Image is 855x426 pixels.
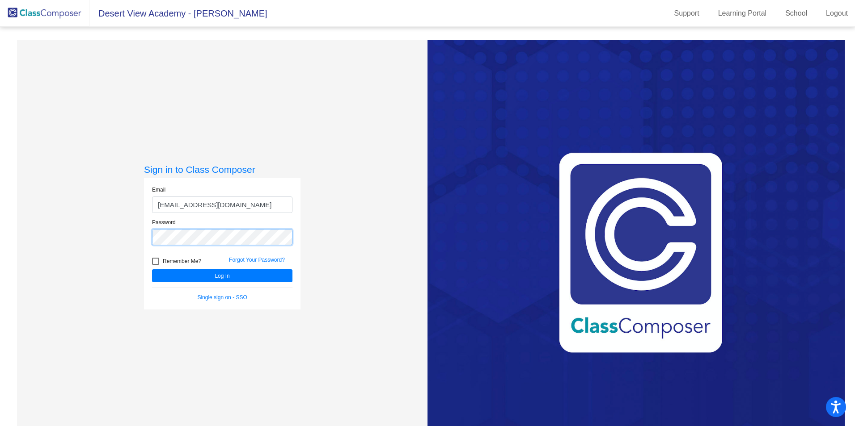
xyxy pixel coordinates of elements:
span: Desert View Academy - [PERSON_NAME] [89,6,267,21]
a: Logout [819,6,855,21]
span: Remember Me? [163,256,201,267]
h3: Sign in to Class Composer [144,164,301,175]
button: Log In [152,269,292,282]
a: School [778,6,814,21]
label: Email [152,186,165,194]
a: Forgot Your Password? [229,257,285,263]
a: Support [667,6,707,21]
label: Password [152,218,176,226]
a: Learning Portal [711,6,774,21]
a: Single sign on - SSO [197,294,247,301]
